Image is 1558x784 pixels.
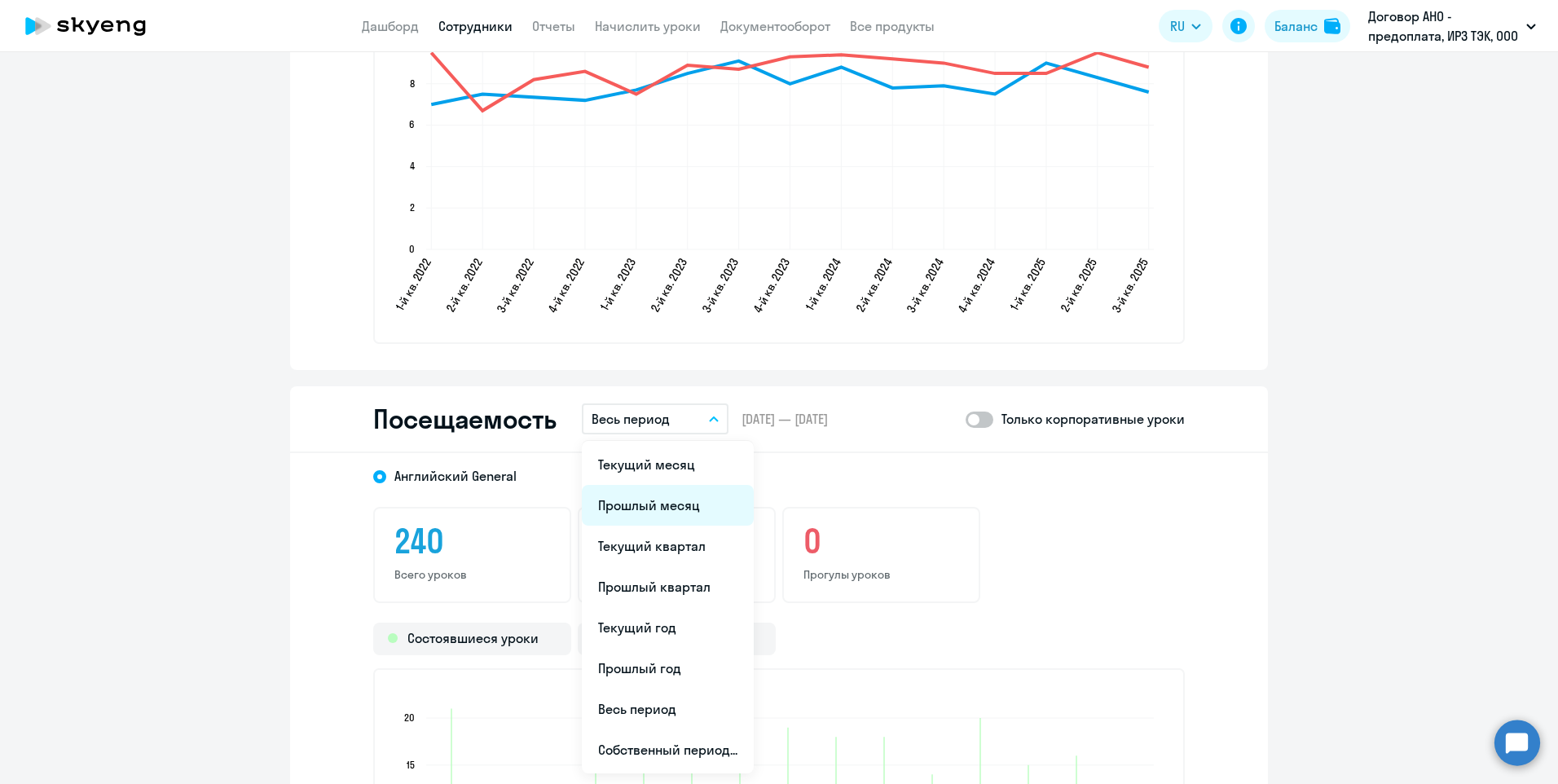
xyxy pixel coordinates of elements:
h3: 0 [803,522,959,561]
text: 2-й кв. 2022 [443,256,486,315]
a: Начислить уроки [595,18,701,34]
h2: Посещаемость [373,403,556,435]
text: 2 [410,201,415,214]
a: Все продукты [850,18,935,34]
p: Прогулы уроков [803,567,959,582]
button: RU [1159,10,1213,42]
p: Весь период [592,409,670,429]
h3: 240 [394,522,550,561]
text: 4-й кв. 2023 [750,256,793,315]
text: 15 [407,759,415,771]
text: 0 [409,243,415,255]
text: 3-й кв. 2024 [904,256,947,315]
text: 1-й кв. 2024 [803,256,844,313]
img: balance [1324,18,1340,34]
a: Сотрудники [438,18,513,34]
div: Баланс [1274,16,1318,36]
p: Договор АНО - предоплата, ИРЗ ТЭК, ООО [1368,7,1520,46]
text: 2-й кв. 2024 [853,256,896,315]
text: 1-й кв. 2022 [393,256,434,313]
button: Балансbalance [1265,10,1350,42]
button: Договор АНО - предоплата, ИРЗ ТЭК, ООО [1360,7,1544,46]
text: 4-й кв. 2024 [955,256,998,315]
text: 8 [410,77,415,90]
p: Всего уроков [394,567,550,582]
text: 2-й кв. 2023 [648,256,690,315]
text: 6 [409,118,415,130]
div: Состоявшиеся уроки [373,623,571,655]
a: Отчеты [532,18,575,34]
text: 4-й кв. 2022 [545,256,588,315]
text: 3-й кв. 2022 [494,256,537,315]
text: 3-й кв. 2023 [698,256,742,315]
text: 20 [404,711,415,724]
span: RU [1170,16,1185,36]
div: Прогулы [578,623,776,655]
button: Весь период [582,403,728,434]
text: 2-й кв. 2025 [1058,256,1100,315]
p: Только корпоративные уроки [1001,409,1185,429]
a: Документооборот [720,18,830,34]
text: 4 [410,160,415,172]
text: 1-й кв. 2023 [597,256,639,313]
text: 1-й кв. 2025 [1007,256,1049,313]
a: Дашборд [362,18,419,34]
text: 3-й кв. 2025 [1109,256,1152,315]
ul: RU [582,441,754,773]
span: Английский General [394,467,517,485]
span: [DATE] — [DATE] [742,410,828,428]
